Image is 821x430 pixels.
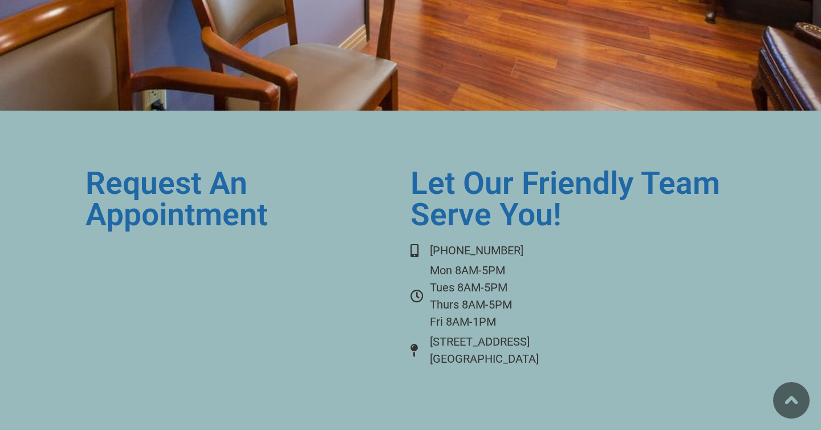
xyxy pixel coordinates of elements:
span: [STREET_ADDRESS] [GEOGRAPHIC_DATA] [427,333,539,367]
span: Mon 8AM-5PM Tues 8AM-5PM Thurs 8AM-5PM Fri 8AM-1PM [427,262,512,330]
a: [PHONE_NUMBER] [410,242,721,259]
h2: Request an Appointment [86,168,396,230]
span: [PHONE_NUMBER] [427,242,523,259]
h2: Let Our Friendly Team Serve You! [410,168,721,230]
